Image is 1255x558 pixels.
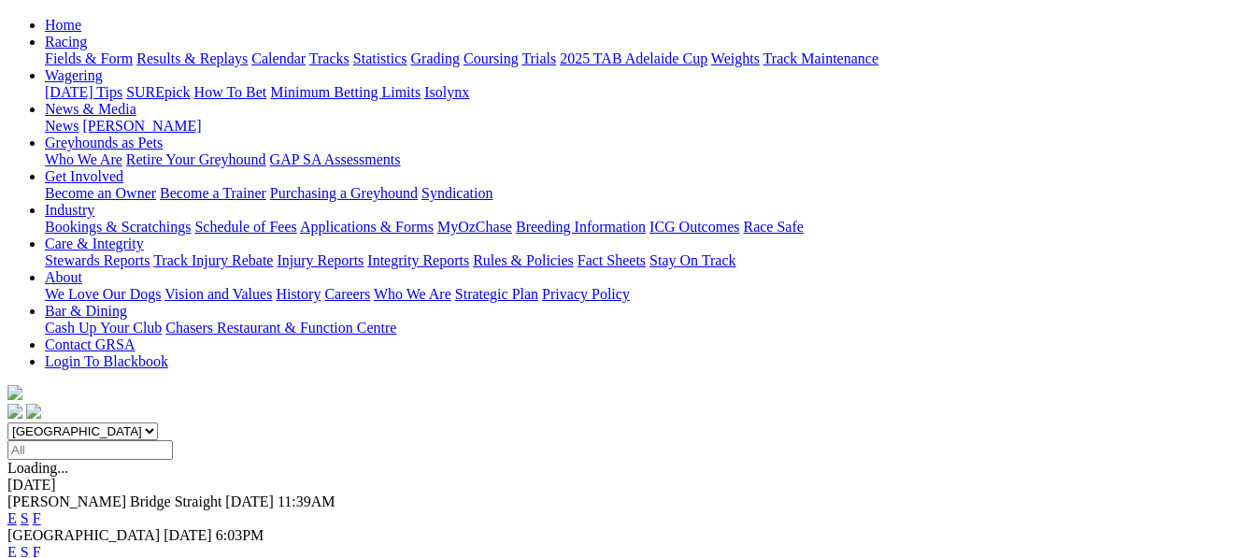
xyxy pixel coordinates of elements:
[194,219,296,235] a: Schedule of Fees
[45,336,135,352] a: Contact GRSA
[7,510,17,526] a: E
[126,151,266,167] a: Retire Your Greyhound
[270,185,418,201] a: Purchasing a Greyhound
[473,252,574,268] a: Rules & Policies
[45,84,122,100] a: [DATE] Tips
[763,50,878,66] a: Track Maintenance
[7,404,22,419] img: facebook.svg
[45,84,1248,101] div: Wagering
[45,303,127,319] a: Bar & Dining
[300,219,434,235] a: Applications & Forms
[367,252,469,268] a: Integrity Reports
[421,185,492,201] a: Syndication
[309,50,349,66] a: Tracks
[136,50,248,66] a: Results & Replays
[45,34,87,50] a: Racing
[26,404,41,419] img: twitter.svg
[45,219,191,235] a: Bookings & Scratchings
[21,510,29,526] a: S
[411,50,460,66] a: Grading
[45,151,122,167] a: Who We Are
[165,320,396,336] a: Chasers Restaurant & Function Centre
[424,84,469,100] a: Isolynx
[153,252,273,268] a: Track Injury Rebate
[45,252,150,268] a: Stewards Reports
[374,286,451,302] a: Who We Are
[216,527,264,543] span: 6:03PM
[45,101,136,117] a: News & Media
[45,286,1248,303] div: About
[45,320,1248,336] div: Bar & Dining
[7,385,22,400] img: logo-grsa-white.png
[649,252,735,268] a: Stay On Track
[278,494,335,509] span: 11:39AM
[126,84,190,100] a: SUREpick
[455,286,538,302] a: Strategic Plan
[45,219,1248,236] div: Industry
[251,50,306,66] a: Calendar
[437,219,512,235] a: MyOzChase
[45,252,1248,269] div: Care & Integrity
[164,286,272,302] a: Vision and Values
[45,118,1248,135] div: News & Media
[45,67,103,83] a: Wagering
[7,477,1248,494] div: [DATE]
[324,286,370,302] a: Careers
[578,252,646,268] a: Fact Sheets
[7,494,221,509] span: [PERSON_NAME] Bridge Straight
[45,185,1248,202] div: Get Involved
[7,460,68,476] span: Loading...
[33,510,41,526] a: F
[45,202,94,218] a: Industry
[353,50,407,66] a: Statistics
[45,17,81,33] a: Home
[711,50,760,66] a: Weights
[45,118,78,134] a: News
[276,286,321,302] a: History
[45,236,144,251] a: Care & Integrity
[7,527,160,543] span: [GEOGRAPHIC_DATA]
[463,50,519,66] a: Coursing
[45,50,133,66] a: Fields & Form
[45,135,163,150] a: Greyhounds as Pets
[45,50,1248,67] div: Racing
[160,185,266,201] a: Become a Trainer
[45,320,162,336] a: Cash Up Your Club
[82,118,201,134] a: [PERSON_NAME]
[560,50,707,66] a: 2025 TAB Adelaide Cup
[45,269,82,285] a: About
[45,151,1248,168] div: Greyhounds as Pets
[164,527,212,543] span: [DATE]
[649,219,739,235] a: ICG Outcomes
[743,219,803,235] a: Race Safe
[7,440,173,460] input: Select date
[45,353,168,369] a: Login To Blackbook
[45,286,161,302] a: We Love Our Dogs
[277,252,364,268] a: Injury Reports
[45,185,156,201] a: Become an Owner
[521,50,556,66] a: Trials
[194,84,267,100] a: How To Bet
[225,494,274,509] span: [DATE]
[45,168,123,184] a: Get Involved
[270,84,421,100] a: Minimum Betting Limits
[542,286,630,302] a: Privacy Policy
[516,219,646,235] a: Breeding Information
[270,151,401,167] a: GAP SA Assessments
